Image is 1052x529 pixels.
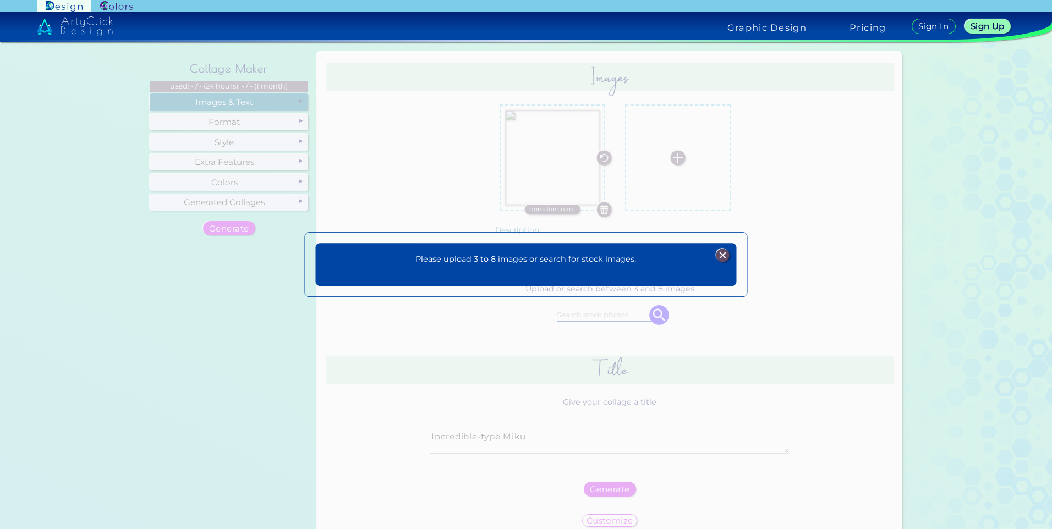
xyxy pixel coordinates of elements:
p: Please upload 3 to 8 images or search for stock images. [415,253,636,266]
h5: Sign In [920,23,947,30]
h5: Sign Up [972,23,1003,30]
a: Sign Up [967,20,1009,33]
img: icon_close_white.svg [716,249,730,262]
a: Pricing [850,23,886,32]
img: artyclick_design_logo_white_combined_path.svg [37,16,113,36]
h4: Graphic Design [727,23,807,32]
img: ArtyClick Colors logo [100,1,133,12]
a: Sign In [914,19,954,34]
